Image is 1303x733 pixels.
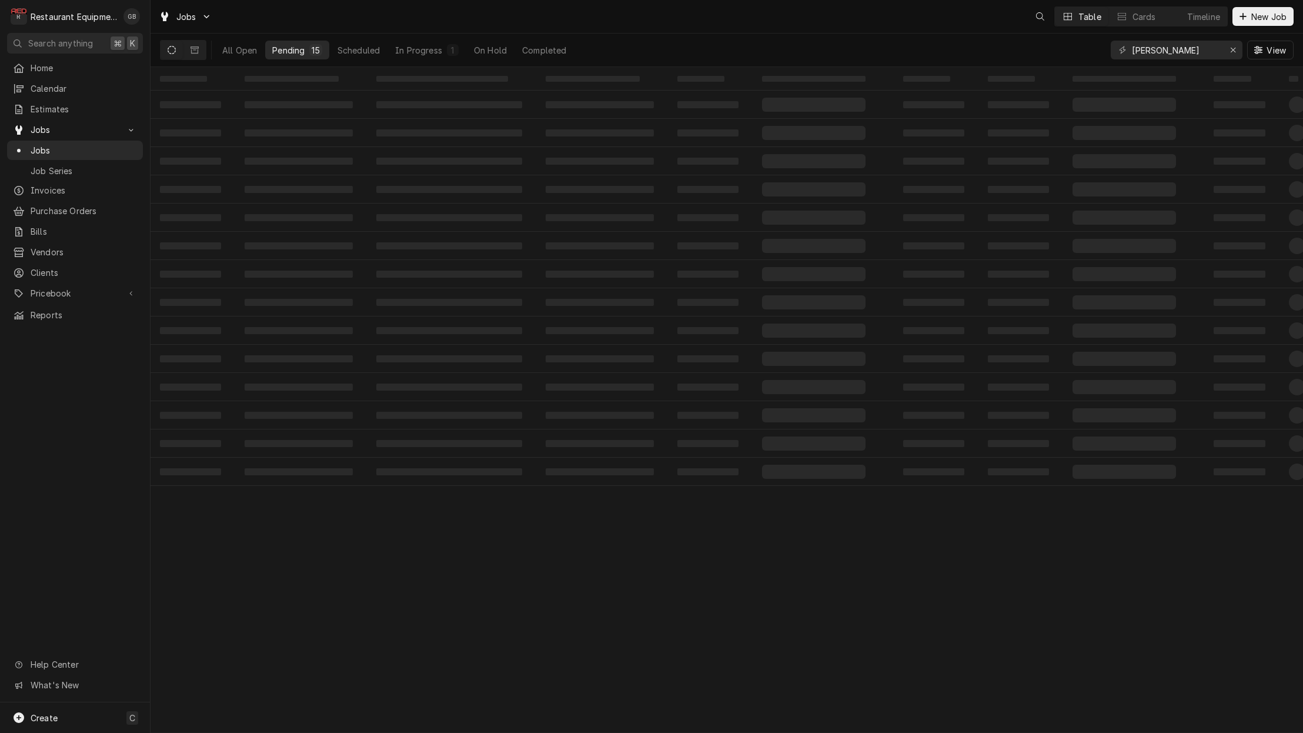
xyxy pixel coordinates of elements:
[988,101,1049,108] span: ‌
[903,271,964,278] span: ‌
[546,299,654,306] span: ‌
[762,76,866,82] span: ‌
[1214,158,1265,165] span: ‌
[988,271,1049,278] span: ‌
[245,186,353,193] span: ‌
[546,468,654,475] span: ‌
[988,214,1049,221] span: ‌
[376,158,522,165] span: ‌
[1214,76,1251,82] span: ‌
[546,327,654,334] span: ‌
[762,324,866,338] span: ‌
[160,158,221,165] span: ‌
[7,141,143,160] a: Jobs
[7,284,143,303] a: Go to Pricebook
[677,129,739,136] span: ‌
[988,355,1049,362] span: ‌
[1214,468,1265,475] span: ‌
[762,267,866,281] span: ‌
[376,271,522,278] span: ‌
[1247,41,1294,59] button: View
[903,468,964,475] span: ‌
[546,242,654,249] span: ‌
[762,295,866,309] span: ‌
[376,355,522,362] span: ‌
[160,129,221,136] span: ‌
[160,271,221,278] span: ‌
[1078,11,1101,23] div: Table
[7,655,143,674] a: Go to Help Center
[11,8,27,25] div: Restaurant Equipment Diagnostics's Avatar
[31,184,137,196] span: Invoices
[988,242,1049,249] span: ‌
[1073,465,1176,479] span: ‌
[546,158,654,165] span: ‌
[1224,41,1242,59] button: Erase input
[677,327,739,334] span: ‌
[903,186,964,193] span: ‌
[245,271,353,278] span: ‌
[1073,324,1176,338] span: ‌
[903,101,964,108] span: ‌
[677,158,739,165] span: ‌
[1031,7,1050,26] button: Open search
[160,412,221,419] span: ‌
[245,384,353,391] span: ‌
[1073,408,1176,422] span: ‌
[903,242,964,249] span: ‌
[903,299,964,306] span: ‌
[988,384,1049,391] span: ‌
[338,44,380,56] div: Scheduled
[988,327,1049,334] span: ‌
[245,158,353,165] span: ‌
[1073,182,1176,196] span: ‌
[395,44,442,56] div: In Progress
[7,120,143,139] a: Go to Jobs
[376,440,522,447] span: ‌
[160,440,221,447] span: ‌
[1214,271,1265,278] span: ‌
[677,271,739,278] span: ‌
[1289,76,1298,82] span: ‌
[245,299,353,306] span: ‌
[1132,11,1156,23] div: Cards
[245,440,353,447] span: ‌
[376,412,522,419] span: ‌
[449,44,456,56] div: 1
[1073,352,1176,366] span: ‌
[160,327,221,334] span: ‌
[160,76,207,82] span: ‌
[7,305,143,325] a: Reports
[1073,154,1176,168] span: ‌
[1073,437,1176,451] span: ‌
[1232,7,1294,26] button: New Job
[31,266,137,279] span: Clients
[762,239,866,253] span: ‌
[1214,355,1265,362] span: ‌
[677,242,739,249] span: ‌
[245,214,353,221] span: ‌
[31,679,136,691] span: What's New
[245,412,353,419] span: ‌
[522,44,566,56] div: Completed
[1264,44,1288,56] span: View
[245,327,353,334] span: ‌
[376,76,508,82] span: ‌
[762,437,866,451] span: ‌
[31,124,119,136] span: Jobs
[988,129,1049,136] span: ‌
[988,186,1049,193] span: ‌
[7,58,143,78] a: Home
[376,129,522,136] span: ‌
[1214,101,1265,108] span: ‌
[546,271,654,278] span: ‌
[11,8,27,25] div: R
[1073,267,1176,281] span: ‌
[376,299,522,306] span: ‌
[677,101,739,108] span: ‌
[113,37,122,49] span: ⌘
[677,412,739,419] span: ‌
[988,76,1035,82] span: ‌
[1214,214,1265,221] span: ‌
[245,101,353,108] span: ‌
